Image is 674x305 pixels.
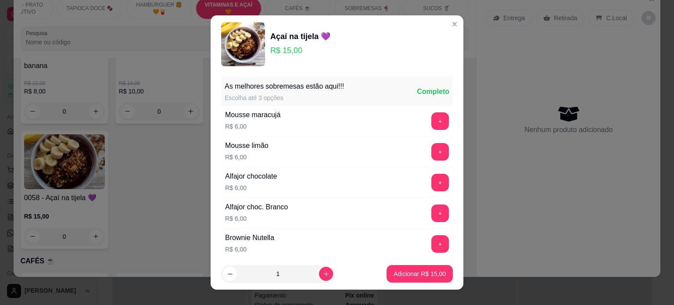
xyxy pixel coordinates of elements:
p: R$ 6,00 [225,245,274,254]
button: increase-product-quantity [319,267,333,281]
div: Completo [417,86,449,97]
p: R$ 15,00 [270,44,330,57]
button: add [431,205,449,222]
div: Alfajor chocolate [225,171,277,182]
p: Adicionar R$ 15,00 [394,269,446,278]
img: product-image [221,22,265,66]
div: As melhores sobremesas estão aqui!!! [225,81,344,92]
p: R$ 6,00 [225,214,288,223]
button: Close [448,17,462,31]
div: Açaí na tijela 💜 [270,30,330,43]
div: Alfajor choc. Branco [225,202,288,212]
p: R$ 6,00 [225,153,269,161]
div: Mousse limão [225,140,269,151]
button: add [431,143,449,161]
button: add [431,235,449,253]
div: Mousse maracujá [225,110,280,120]
p: R$ 6,00 [225,183,277,192]
p: R$ 6,00 [225,122,280,131]
div: Escolha até 3 opções [225,93,344,102]
button: decrease-product-quantity [223,267,237,281]
button: add [431,174,449,191]
div: Brownie Nutella [225,233,274,243]
button: Adicionar R$ 15,00 [387,265,453,283]
button: add [431,112,449,130]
